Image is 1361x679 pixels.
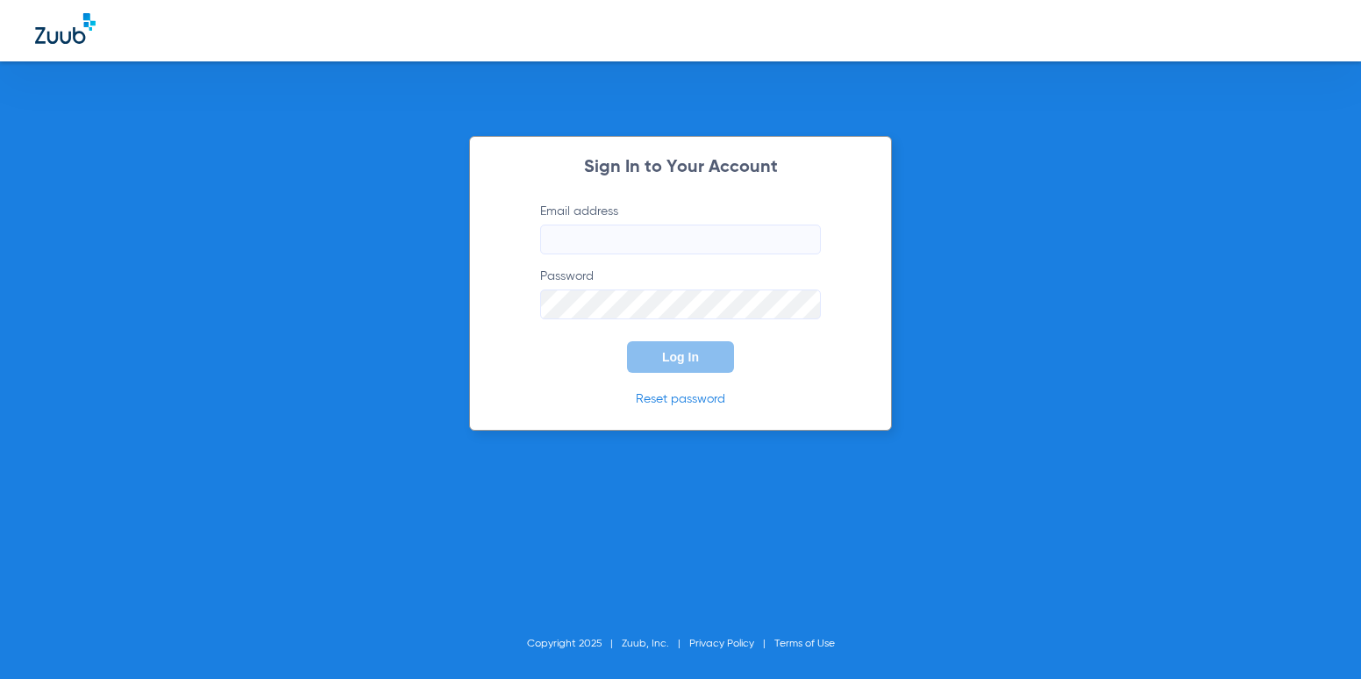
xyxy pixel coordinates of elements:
a: Terms of Use [774,639,835,649]
li: Zuub, Inc. [622,635,689,653]
a: Reset password [636,393,725,405]
label: Email address [540,203,821,254]
a: Privacy Policy [689,639,754,649]
label: Password [540,268,821,319]
li: Copyright 2025 [527,635,622,653]
button: Log In [627,341,734,373]
img: Zuub Logo [35,13,96,44]
input: Email address [540,225,821,254]
input: Password [540,289,821,319]
span: Log In [662,350,699,364]
h2: Sign In to Your Account [514,159,847,176]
